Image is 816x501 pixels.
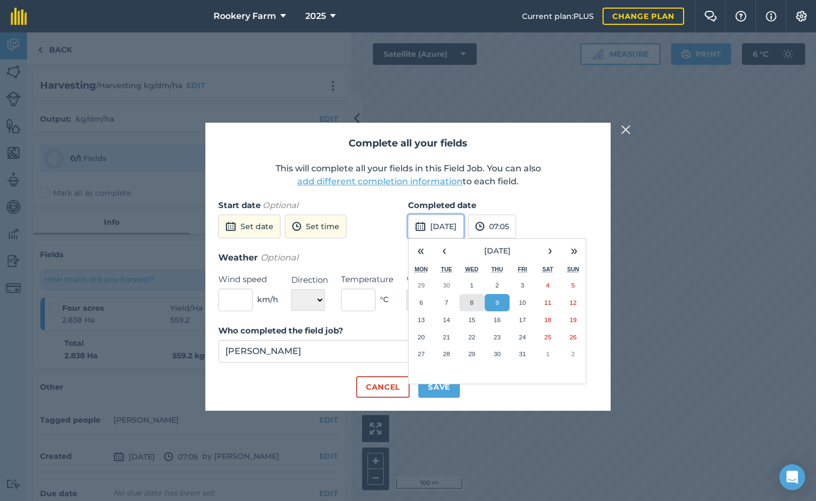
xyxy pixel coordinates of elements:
button: 12 October 2025 [560,294,586,311]
button: Set time [285,215,346,238]
button: 8 October 2025 [459,294,485,311]
button: 23 October 2025 [485,329,510,346]
abbr: 2 November 2025 [571,350,574,357]
abbr: 20 October 2025 [418,333,425,340]
abbr: 8 October 2025 [470,299,473,306]
abbr: 1 October 2025 [470,282,473,289]
img: Two speech bubbles overlapping with the left bubble in the forefront [704,11,717,22]
button: 07:05 [468,215,516,238]
label: Temperature [341,273,393,286]
button: Save [418,376,460,398]
abbr: Saturday [543,266,553,272]
a: Change plan [603,8,684,25]
abbr: 21 October 2025 [443,333,450,340]
button: 2 November 2025 [560,345,586,363]
button: 1 October 2025 [459,277,485,294]
abbr: Tuesday [441,266,452,272]
abbr: 3 October 2025 [521,282,524,289]
button: 11 October 2025 [535,294,560,311]
button: 4 October 2025 [535,277,560,294]
button: 30 September 2025 [434,277,459,294]
abbr: 14 October 2025 [443,316,450,323]
button: 31 October 2025 [510,345,535,363]
em: Optional [260,252,298,263]
button: 20 October 2025 [409,329,434,346]
em: Optional [263,200,298,210]
button: 27 October 2025 [409,345,434,363]
abbr: 25 October 2025 [544,333,551,340]
img: svg+xml;base64,PD94bWwgdmVyc2lvbj0iMS4wIiBlbmNvZGluZz0idXRmLTgiPz4KPCEtLSBHZW5lcmF0b3I6IEFkb2JlIE... [292,220,302,233]
button: 14 October 2025 [434,311,459,329]
abbr: 29 October 2025 [469,350,476,357]
span: km/h [257,293,278,305]
button: 15 October 2025 [459,311,485,329]
button: [DATE] [408,215,464,238]
abbr: 15 October 2025 [469,316,476,323]
abbr: 2 October 2025 [496,282,499,289]
abbr: Monday [414,266,428,272]
strong: Who completed the field job? [218,325,343,336]
button: 10 October 2025 [510,294,535,311]
button: 6 October 2025 [409,294,434,311]
abbr: 22 October 2025 [469,333,476,340]
strong: Completed date [408,200,476,210]
img: A question mark icon [734,11,747,22]
img: svg+xml;base64,PD94bWwgdmVyc2lvbj0iMS4wIiBlbmNvZGluZz0idXRmLTgiPz4KPCEtLSBHZW5lcmF0b3I6IEFkb2JlIE... [415,220,426,233]
span: Rookery Farm [213,10,276,23]
strong: Start date [218,200,260,210]
abbr: 13 October 2025 [418,316,425,323]
button: 24 October 2025 [510,329,535,346]
button: 21 October 2025 [434,329,459,346]
button: Set date [218,215,280,238]
abbr: 5 October 2025 [571,282,574,289]
abbr: 18 October 2025 [544,316,551,323]
img: fieldmargin Logo [11,8,27,25]
abbr: Sunday [567,266,579,272]
button: 1 November 2025 [535,345,560,363]
h2: Complete all your fields [218,136,598,151]
button: 28 October 2025 [434,345,459,363]
button: ‹ [432,239,456,263]
abbr: 30 September 2025 [443,282,450,289]
p: This will complete all your fields in this Field Job. You can also to each field. [218,162,598,188]
div: Open Intercom Messenger [779,464,805,490]
button: 30 October 2025 [485,345,510,363]
button: 19 October 2025 [560,311,586,329]
button: 13 October 2025 [409,311,434,329]
button: 18 October 2025 [535,311,560,329]
abbr: Friday [518,266,527,272]
span: ° C [380,293,389,305]
abbr: 30 October 2025 [493,350,500,357]
abbr: 17 October 2025 [519,316,526,323]
button: › [538,239,562,263]
img: svg+xml;base64,PD94bWwgdmVyc2lvbj0iMS4wIiBlbmNvZGluZz0idXRmLTgiPz4KPCEtLSBHZW5lcmF0b3I6IEFkb2JlIE... [225,220,236,233]
img: svg+xml;base64,PHN2ZyB4bWxucz0iaHR0cDovL3d3dy53My5vcmcvMjAwMC9zdmciIHdpZHRoPSIxNyIgaGVpZ2h0PSIxNy... [766,10,777,23]
button: « [409,239,432,263]
abbr: 27 October 2025 [418,350,425,357]
button: 29 September 2025 [409,277,434,294]
button: 2 October 2025 [485,277,510,294]
img: A cog icon [795,11,808,22]
abbr: 11 October 2025 [544,299,551,306]
abbr: 10 October 2025 [519,299,526,306]
abbr: 9 October 2025 [496,299,499,306]
button: 16 October 2025 [485,311,510,329]
button: 22 October 2025 [459,329,485,346]
abbr: 24 October 2025 [519,333,526,340]
button: [DATE] [456,239,538,263]
abbr: 26 October 2025 [570,333,577,340]
button: 29 October 2025 [459,345,485,363]
button: 3 October 2025 [510,277,535,294]
button: 25 October 2025 [535,329,560,346]
label: Wind speed [218,273,278,286]
abbr: 28 October 2025 [443,350,450,357]
button: 26 October 2025 [560,329,586,346]
h3: Weather [218,251,598,265]
span: 2025 [305,10,326,23]
abbr: 7 October 2025 [445,299,448,306]
label: Weather [406,273,460,286]
button: » [562,239,586,263]
abbr: 19 October 2025 [570,316,577,323]
img: svg+xml;base64,PHN2ZyB4bWxucz0iaHR0cDovL3d3dy53My5vcmcvMjAwMC9zdmciIHdpZHRoPSIyMiIgaGVpZ2h0PSIzMC... [621,123,631,136]
abbr: 4 October 2025 [546,282,549,289]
